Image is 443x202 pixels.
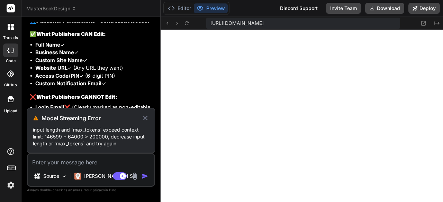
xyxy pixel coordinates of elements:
[26,5,76,12] span: MasterBookDesign
[35,104,64,110] strong: Login Email
[93,188,105,192] span: privacy
[142,173,148,180] img: icon
[35,80,154,88] li: ✓
[84,173,136,180] p: [PERSON_NAME] 4 S..
[36,31,106,37] strong: What Publishers CAN Edit:
[35,72,154,80] li: ✓ (6-digit PIN)
[3,35,18,41] label: threads
[165,3,194,13] button: Editor
[36,18,150,24] strong: Publisher Permissions - Controlled Access:
[35,73,79,79] strong: Access Code/PIN
[35,65,67,71] strong: Website URL
[74,173,81,180] img: Claude 4 Sonnet
[4,108,17,114] label: Upload
[35,41,154,49] li: ✓
[35,57,83,64] strong: Custom Site Name
[35,57,154,65] li: ✓
[131,172,139,180] img: attachment
[161,30,443,202] iframe: Preview
[35,49,74,56] strong: Business Name
[35,49,154,57] li: ✓
[6,58,16,64] label: code
[30,93,154,101] h3: ❌
[326,3,361,14] button: Invite Team
[61,173,67,179] img: Pick Models
[42,114,142,122] h3: Model Streaming Error
[36,94,117,100] strong: What Publishers CANNOT Edit:
[35,80,101,87] strong: Custom Notification Email
[408,3,440,14] button: Deploy
[210,20,264,27] span: [URL][DOMAIN_NAME]
[43,173,59,180] p: Source
[33,126,149,147] p: input length and `max_tokens` exceed context limit: 146599 + 64000 > 200000, decrease input lengt...
[35,104,154,119] li: ❌ (Clearly marked as non-editable with red background)
[30,30,154,38] h3: ✅
[4,82,17,88] label: GitHub
[365,3,404,14] button: Download
[27,187,155,193] p: Always double-check its answers. Your in Bind
[194,3,228,13] button: Preview
[35,64,154,72] li: ✓ (Any URL they want)
[5,179,17,191] img: settings
[276,3,322,14] div: Discord Support
[35,41,60,48] strong: Full Name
